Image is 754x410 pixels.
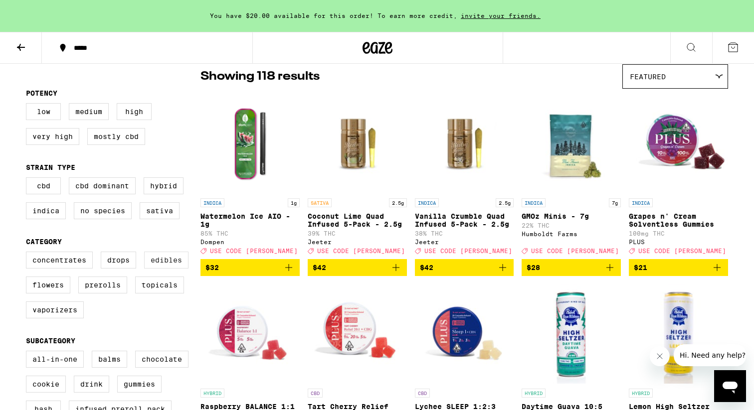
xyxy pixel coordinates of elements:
[144,177,184,194] label: Hybrid
[629,230,728,237] p: 100mg THC
[389,198,407,207] p: 2.5g
[135,351,188,368] label: Chocolate
[74,202,132,219] label: No Species
[629,389,653,398] p: HYBRID
[522,231,621,237] div: Humboldt Farms
[629,94,728,259] a: Open page for Grapes n' Cream Solventless Gummies from PLUS
[424,248,512,254] span: USE CODE [PERSON_NAME]
[308,230,407,237] p: 39% THC
[26,276,70,293] label: Flowers
[629,259,728,276] button: Add to bag
[527,264,540,272] span: $28
[200,230,300,237] p: 85% THC
[609,198,621,207] p: 7g
[308,198,332,207] p: SATIVA
[415,212,514,228] p: Vanilla Crumble Quad Infused 5-Pack - 2.5g
[630,73,666,81] span: Featured
[313,264,326,272] span: $42
[629,212,728,228] p: Grapes n' Cream Solventless Gummies
[629,94,728,193] img: PLUS - Grapes n' Cream Solventless Gummies
[496,198,514,207] p: 2.5g
[200,284,300,384] img: PLUS - Raspberry BALANCE 1:1 Gummies
[69,177,136,194] label: CBD Dominant
[26,103,61,120] label: Low
[522,222,621,229] p: 22% THC
[415,389,430,398] p: CBD
[78,276,127,293] label: Prerolls
[415,94,514,193] img: Jeeter - Vanilla Crumble Quad Infused 5-Pack - 2.5g
[650,346,670,366] iframe: Close message
[415,94,514,259] a: Open page for Vanilla Crumble Quad Infused 5-Pack - 2.5g from Jeeter
[26,376,66,393] label: Cookie
[26,128,79,145] label: Very High
[629,239,728,245] div: PLUS
[200,94,300,193] img: Dompen - Watermelon Ice AIO - 1g
[92,351,127,368] label: Balms
[634,264,647,272] span: $21
[308,389,323,398] p: CBD
[135,276,184,293] label: Topicals
[522,94,621,193] img: Humboldt Farms - GMOz Minis - 7g
[200,259,300,276] button: Add to bag
[210,248,298,254] span: USE CODE [PERSON_NAME]
[531,248,619,254] span: USE CODE [PERSON_NAME]
[26,301,84,318] label: Vaporizers
[308,259,407,276] button: Add to bag
[317,248,405,254] span: USE CODE [PERSON_NAME]
[26,163,75,171] legend: Strain Type
[420,264,433,272] span: $42
[200,212,300,228] p: Watermelon Ice AIO - 1g
[308,239,407,245] div: Jeeter
[415,198,439,207] p: INDICA
[87,128,145,145] label: Mostly CBD
[200,389,224,398] p: HYBRID
[522,389,546,398] p: HYBRID
[200,94,300,259] a: Open page for Watermelon Ice AIO - 1g from Dompen
[308,94,407,259] a: Open page for Coconut Lime Quad Infused 5-Pack - 2.5g from Jeeter
[522,94,621,259] a: Open page for GMOz Minis - 7g from Humboldt Farms
[415,259,514,276] button: Add to bag
[522,212,621,220] p: GMOz Minis - 7g
[308,212,407,228] p: Coconut Lime Quad Infused 5-Pack - 2.5g
[522,259,621,276] button: Add to bag
[144,252,188,269] label: Edibles
[69,103,109,120] label: Medium
[117,103,152,120] label: High
[308,94,407,193] img: Jeeter - Coconut Lime Quad Infused 5-Pack - 2.5g
[629,198,653,207] p: INDICA
[674,344,746,366] iframe: Message from company
[200,68,320,85] p: Showing 118 results
[26,202,66,219] label: Indica
[415,239,514,245] div: Jeeter
[522,198,546,207] p: INDICA
[26,337,75,345] legend: Subcategory
[26,89,57,97] legend: Potency
[140,202,180,219] label: Sativa
[205,264,219,272] span: $32
[26,177,61,194] label: CBD
[200,239,300,245] div: Dompen
[415,230,514,237] p: 38% THC
[26,351,84,368] label: All-In-One
[457,12,544,19] span: invite your friends.
[714,370,746,402] iframe: Button to launch messaging window
[308,284,407,384] img: PLUS - Tart Cherry Relief 20:5:1 Gummies
[26,238,62,246] legend: Category
[288,198,300,207] p: 1g
[117,376,162,393] label: Gummies
[522,284,621,384] img: Pabst Labs - Daytime Guava 10:5 High Seltzer
[415,284,514,384] img: PLUS - Lychee SLEEP 1:2:3 Gummies
[210,12,457,19] span: You have $20.00 available for this order! To earn more credit,
[638,248,726,254] span: USE CODE [PERSON_NAME]
[200,198,224,207] p: INDICA
[74,376,109,393] label: Drink
[629,284,728,384] img: Pabst Labs - Lemon High Seltzer
[26,252,93,269] label: Concentrates
[101,252,136,269] label: Drops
